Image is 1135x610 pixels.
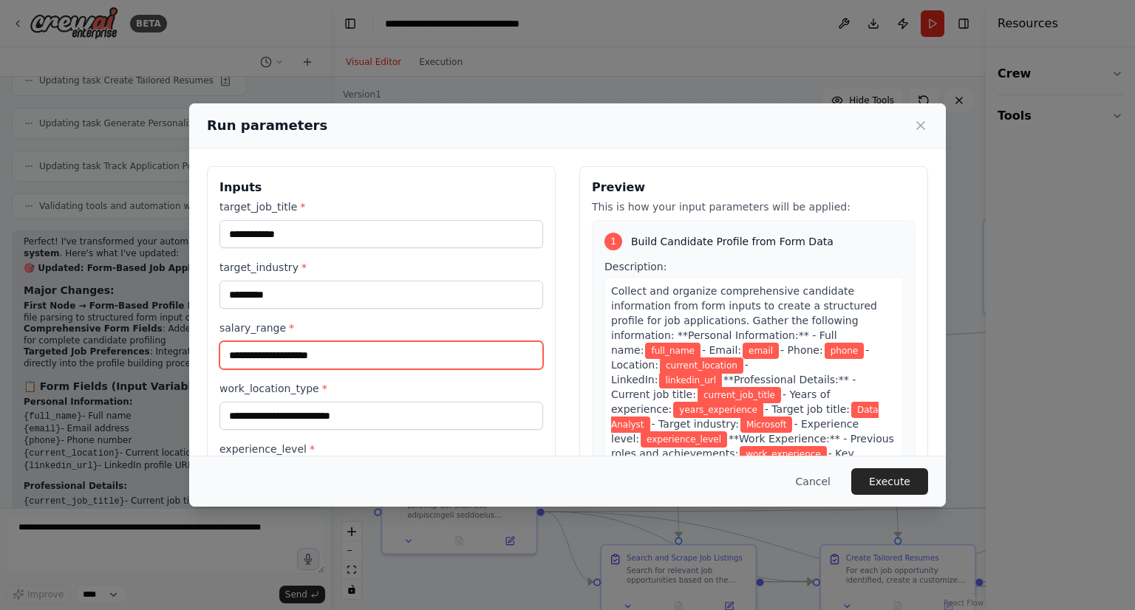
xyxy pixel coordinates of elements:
[219,260,543,275] label: target_industry
[740,446,827,462] span: Variable: work_experience
[641,431,727,448] span: Variable: experience_level
[659,372,722,388] span: Variable: linkedin_url
[784,468,842,495] button: Cancel
[698,387,781,403] span: Variable: current_job_title
[765,403,850,415] span: - Target job title:
[660,357,743,374] span: Variable: current_location
[611,374,856,400] span: **Professional Details:** - Current job title:
[611,285,877,356] span: Collect and organize comprehensive candidate information from form inputs to create a structured ...
[673,402,763,418] span: Variable: years_experience
[631,234,834,249] span: Build Candidate Profile from Form Data
[219,442,543,456] label: experience_level
[740,417,793,433] span: Variable: target_industry
[851,468,928,495] button: Execute
[219,321,543,335] label: salary_range
[780,344,823,356] span: - Phone:
[611,402,879,433] span: Variable: target_job_title
[207,115,327,136] h2: Run parameters
[219,199,543,214] label: target_job_title
[592,199,916,214] p: This is how your input parameters will be applied:
[645,343,701,359] span: Variable: full_name
[604,261,667,273] span: Description:
[604,233,622,250] div: 1
[592,179,916,196] h3: Preview
[652,418,739,430] span: - Target industry:
[611,433,894,459] span: **Work Experience:** - Previous roles and achievements:
[825,343,865,359] span: Variable: phone
[219,179,543,196] h3: Inputs
[702,344,741,356] span: - Email:
[219,381,543,396] label: work_location_type
[743,343,779,359] span: Variable: email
